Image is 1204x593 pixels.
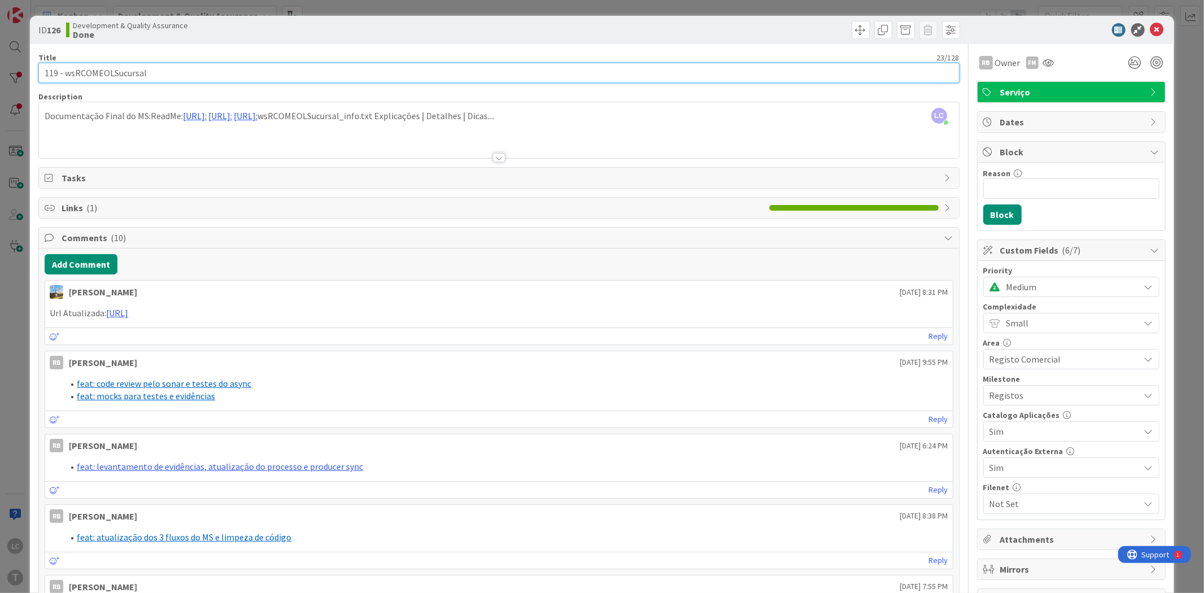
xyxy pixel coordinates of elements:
[900,581,948,592] span: [DATE] 7:55 PM
[62,201,763,215] span: Links
[983,339,1159,347] div: Area
[50,356,63,369] div: RB
[24,2,51,15] span: Support
[990,424,1134,439] span: Sim
[990,497,1140,511] span: Not Set
[900,440,948,452] span: [DATE] 6:24 PM
[983,375,1159,383] div: Milestone
[1000,115,1145,129] span: Dates
[77,531,291,543] a: feat: atualização dos 3 fluxos do MS e limpeza de código
[183,110,207,121] a: [URL]:
[50,509,63,523] div: RB
[983,204,1022,225] button: Block
[1006,279,1134,295] span: Medium
[73,30,188,39] b: Done
[62,171,938,185] span: Tasks
[990,460,1134,476] span: Sim
[931,108,947,124] span: LC
[995,56,1021,69] span: Owner
[69,356,137,369] div: [PERSON_NAME]
[45,254,117,274] button: Add Comment
[900,286,948,298] span: [DATE] 8:31 PM
[69,439,137,452] div: [PERSON_NAME]
[929,412,948,426] a: Reply
[1000,243,1145,257] span: Custom Fields
[1000,563,1145,576] span: Mirrors
[38,53,56,63] label: Title
[990,351,1134,367] span: Registo Comercial
[77,461,363,472] a: feat: levantamento de evidências, atualização do processo e producer sync
[77,378,251,389] a: feat: code review pelo sonar e testes do async
[1062,245,1081,256] span: ( 6/7 )
[1000,533,1145,546] span: Attachments
[38,63,959,83] input: type card name here...
[106,307,128,319] a: [URL]
[1000,145,1145,159] span: Block
[900,356,948,368] span: [DATE] 9:55 PM
[983,411,1159,419] div: Catalogo Aplicações
[1026,56,1039,69] div: FM
[983,267,1159,274] div: Priority
[86,202,97,213] span: ( 1 )
[69,509,137,523] div: [PERSON_NAME]
[50,439,63,452] div: RB
[983,168,1011,178] label: Reason
[45,110,953,123] p: Documentação Final do MS:ReadMe: wsRCOMEOLSucursal_info.txt Explicações | Detalhes | Dicas....
[234,110,257,121] a: [URL]:
[929,553,948,568] a: Reply
[983,483,1159,491] div: Filenet
[900,510,948,522] span: [DATE] 8:38 PM
[38,91,82,102] span: Description
[111,232,126,243] span: ( 10 )
[60,53,959,63] div: 23 / 128
[983,447,1159,455] div: Autenticação Externa
[929,483,948,497] a: Reply
[47,24,60,36] b: 126
[50,285,63,299] img: DG
[62,231,938,245] span: Comments
[1006,315,1134,331] span: Small
[979,56,993,69] div: RB
[208,110,232,121] a: [URL]:
[929,329,948,343] a: Reply
[990,387,1134,403] span: Registos
[73,21,188,30] span: Development & Quality Assurance
[59,5,62,14] div: 1
[50,307,948,320] p: Url Atualizada:
[1000,85,1145,99] span: Serviço
[69,285,137,299] div: [PERSON_NAME]
[983,303,1159,311] div: Complexidade
[77,390,215,402] a: feat: mocks para testes e evidências
[38,23,60,37] span: ID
